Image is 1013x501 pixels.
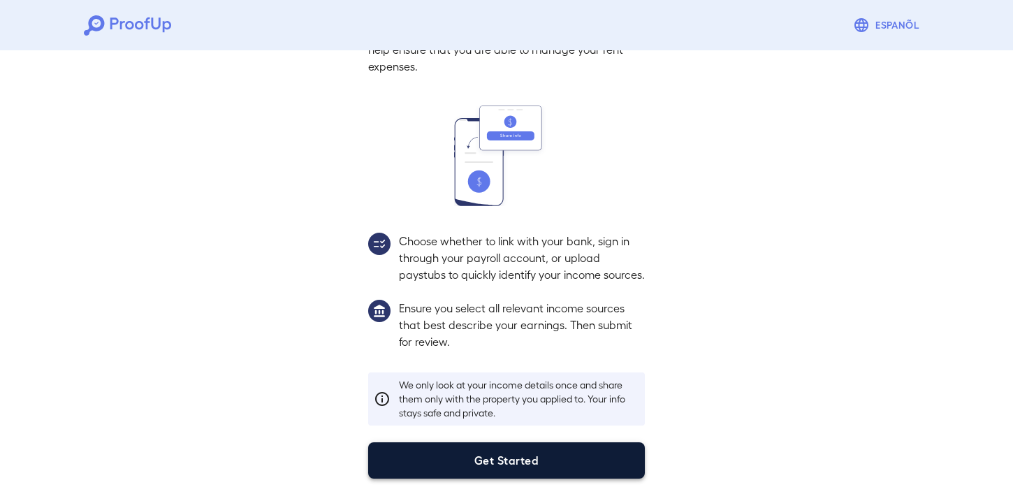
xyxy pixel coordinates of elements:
p: Choose whether to link with your bank, sign in through your payroll account, or upload paystubs t... [399,233,645,283]
img: group1.svg [368,300,391,322]
img: group2.svg [368,233,391,255]
button: Get Started [368,442,645,479]
button: Espanõl [847,11,929,39]
p: We only look at your income details once and share them only with the property you applied to. Yo... [399,378,639,420]
p: Ensure you select all relevant income sources that best describe your earnings. Then submit for r... [399,300,645,350]
img: transfer_money.svg [454,106,559,206]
